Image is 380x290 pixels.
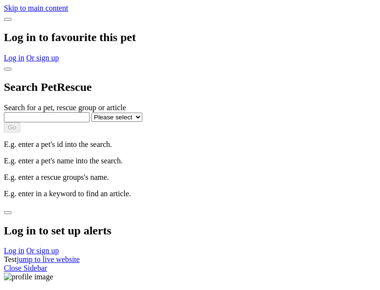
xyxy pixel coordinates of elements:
p: E.g. enter a rescue groups's name. [4,173,376,182]
a: Log in [4,54,24,62]
a: jump to live website [16,255,79,263]
a: Log in [4,246,24,255]
img: profile image [4,273,53,281]
div: Dialog Window - Close (Press escape to close) [4,13,376,62]
button: Go [4,122,20,132]
button: close [4,68,12,71]
label: Search for a pet, rescue group or article [4,103,126,112]
a: Or sign up [26,246,59,255]
a: Close Sidebar [4,264,47,272]
p: E.g. enter a pet's id into the search. [4,140,376,149]
h2: Log in to favourite this pet [4,31,376,44]
div: Dialog Window - Close (Press escape to close) [4,62,376,198]
h2: Log in to set up alerts [4,224,376,237]
div: Dialog Window - Close (Press escape to close) [4,206,376,256]
button: close [4,211,12,214]
h2: Search PetRescue [4,81,376,94]
p: E.g. enter a pet's name into the search. [4,157,376,165]
button: close [4,18,12,21]
a: Or sign up [26,54,59,62]
div: Test [4,255,376,264]
a: Skip to main content [4,4,68,12]
p: E.g. enter in a keyword to find an article. [4,189,376,198]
